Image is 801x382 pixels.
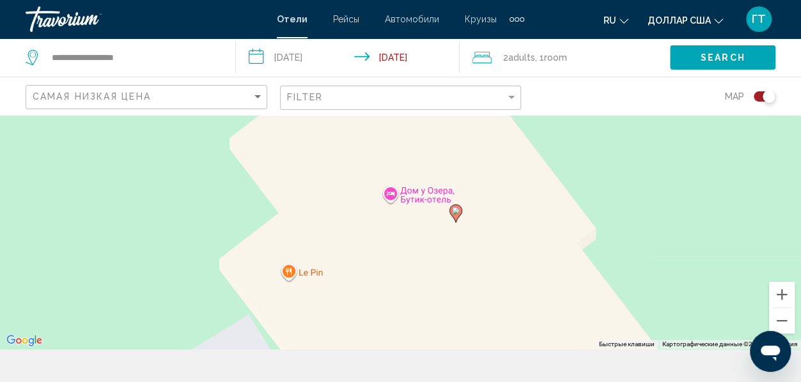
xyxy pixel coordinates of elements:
button: Меню пользователя [742,6,775,33]
button: Check-in date: Nov 20, 2025 Check-out date: Nov 25, 2025 [236,38,459,77]
span: Adults [508,52,535,63]
span: 2 [503,49,535,66]
span: , 1 [535,49,567,66]
button: Изменить валюту [648,11,723,29]
button: Быстрые клавиши [599,340,655,349]
font: ГТ [752,12,766,26]
span: Filter [287,92,323,102]
button: Travelers: 2 adults, 0 children [460,38,670,77]
a: Открыть эту область в Google Картах (в новом окне) [3,332,45,349]
span: Картографические данные ©2025 [662,340,764,348]
span: Room [544,52,567,63]
button: Дополнительные элементы навигации [509,9,524,29]
a: Травориум [26,6,264,32]
button: Уменьшить [769,308,795,333]
img: Google [3,332,45,349]
button: Увеличить [769,282,795,307]
font: доллар США [648,15,711,26]
a: Автомобили [385,14,439,24]
button: Filter [280,85,522,111]
iframe: Кнопка запуска окна обмена сообщениями [750,331,791,372]
span: Search [701,53,745,63]
font: ru [603,15,616,26]
a: Круизы [465,14,497,24]
span: Самая низкая цена [33,91,151,102]
span: Map [725,88,744,105]
mat-select: Sort by [33,92,263,103]
button: Toggle map [744,91,775,102]
button: Search [670,45,775,69]
a: Рейсы [333,14,359,24]
button: Изменить язык [603,11,628,29]
a: Отели [277,14,307,24]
